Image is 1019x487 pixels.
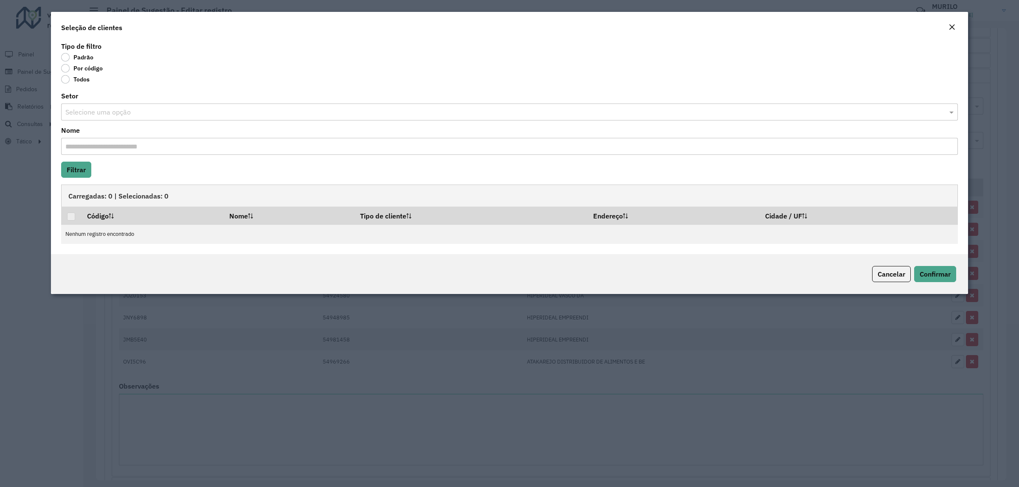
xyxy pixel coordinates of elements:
[949,24,955,31] em: Fechar
[759,207,958,224] th: Cidade / UF
[61,64,103,73] label: Por código
[61,185,958,207] div: Carregadas: 0 | Selecionadas: 0
[61,41,101,51] label: Tipo de filtro
[946,22,958,33] button: Close
[61,125,80,135] label: Nome
[914,266,956,282] button: Confirmar
[61,75,90,84] label: Todos
[61,53,93,62] label: Padrão
[61,162,91,178] button: Filtrar
[878,270,905,278] span: Cancelar
[920,270,951,278] span: Confirmar
[81,207,223,224] th: Código
[872,266,911,282] button: Cancelar
[61,225,958,244] td: Nenhum registro encontrado
[223,207,355,224] th: Nome
[61,91,78,101] label: Setor
[587,207,759,224] th: Endereço
[354,207,587,224] th: Tipo de cliente
[61,22,122,33] h4: Seleção de clientes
